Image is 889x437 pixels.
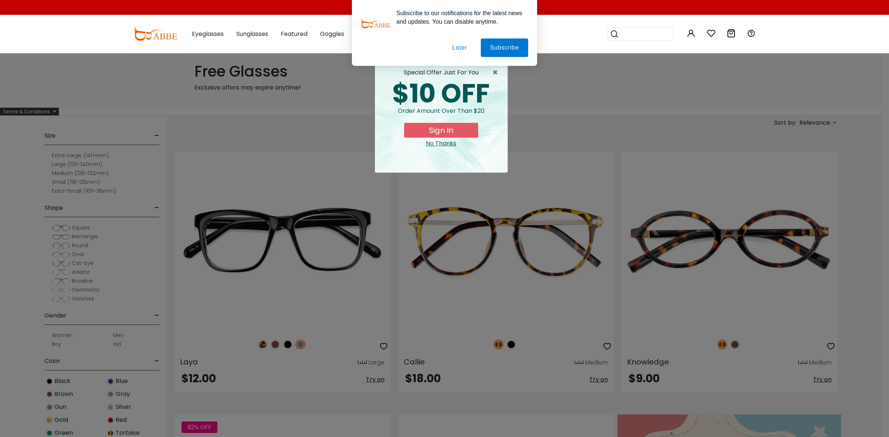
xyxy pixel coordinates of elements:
[361,9,390,38] img: notification icon
[492,68,502,77] button: Close
[381,81,502,107] div: $10 OFF
[481,38,528,57] button: Subscribe
[404,123,478,138] button: Sign In
[381,107,502,123] div: Order amount over than $20
[381,68,502,77] div: special offer just for you
[492,68,502,77] span: ×
[381,139,502,148] div: Close
[390,9,528,26] div: Subscribe to our notifications for the latest news and updates. You can disable anytime.
[443,38,476,57] button: Later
